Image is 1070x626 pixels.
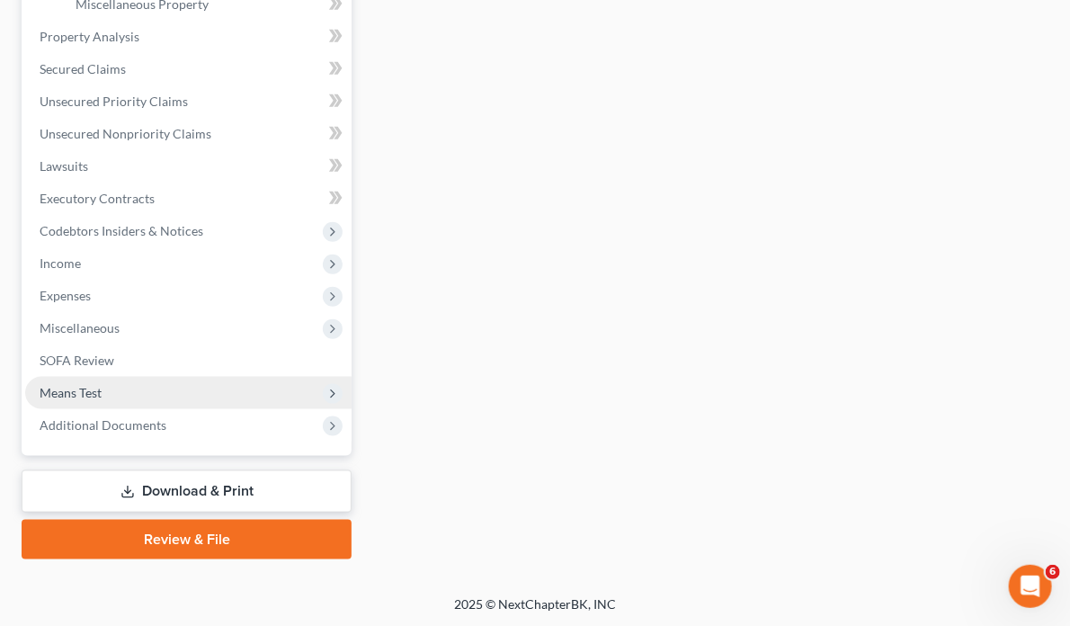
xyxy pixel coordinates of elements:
span: Unsecured Nonpriority Claims [40,126,211,141]
iframe: Intercom live chat [1009,565,1052,608]
span: Executory Contracts [40,191,155,206]
span: Means Test [40,385,102,400]
span: Miscellaneous [40,320,120,335]
a: Secured Claims [25,53,352,85]
a: Review & File [22,520,352,559]
a: Executory Contracts [25,183,352,215]
a: Unsecured Priority Claims [25,85,352,118]
span: Expenses [40,288,91,303]
span: Codebtors Insiders & Notices [40,223,203,238]
span: Unsecured Priority Claims [40,94,188,109]
span: Property Analysis [40,29,139,44]
span: 6 [1046,565,1060,579]
a: Unsecured Nonpriority Claims [25,118,352,150]
span: SOFA Review [40,353,114,368]
a: Property Analysis [25,21,352,53]
span: Secured Claims [40,61,126,76]
span: Additional Documents [40,417,166,433]
a: SOFA Review [25,344,352,377]
a: Download & Print [22,470,352,513]
span: Lawsuits [40,158,88,174]
span: Income [40,255,81,271]
a: Lawsuits [25,150,352,183]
